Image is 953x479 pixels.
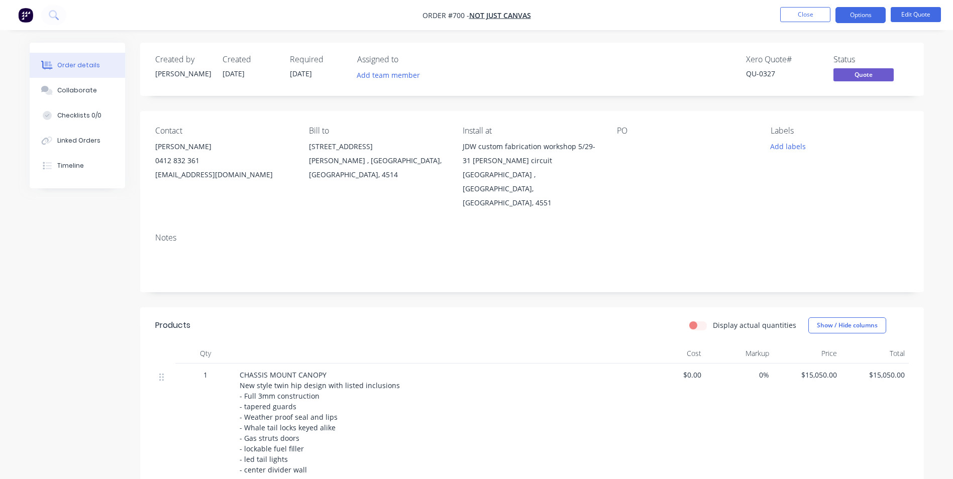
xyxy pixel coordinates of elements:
span: $15,050.00 [777,370,837,380]
div: Contact [155,126,293,136]
button: Options [835,7,886,23]
span: 1 [203,370,207,380]
button: Linked Orders [30,128,125,153]
div: [PERSON_NAME] , [GEOGRAPHIC_DATA], [GEOGRAPHIC_DATA], 4514 [309,154,447,182]
div: Created [223,55,278,64]
button: Timeline [30,153,125,178]
img: Factory [18,8,33,23]
div: PO [617,126,755,136]
div: Checklists 0/0 [57,111,101,120]
button: Add team member [351,68,425,82]
div: Install at [463,126,600,136]
div: Xero Quote # [746,55,821,64]
div: [PERSON_NAME]0412 832 361[EMAIL_ADDRESS][DOMAIN_NAME] [155,140,293,182]
div: Required [290,55,345,64]
div: [STREET_ADDRESS] [309,140,447,154]
div: Qty [175,343,236,364]
div: JDW custom fabrication workshop 5/29-31 [PERSON_NAME] circuit [463,140,600,168]
div: Cost [638,343,705,364]
div: QU-0327 [746,68,821,79]
button: Show / Hide columns [808,317,886,333]
div: Linked Orders [57,136,100,145]
div: [STREET_ADDRESS][PERSON_NAME] , [GEOGRAPHIC_DATA], [GEOGRAPHIC_DATA], 4514 [309,140,447,182]
span: [DATE] [290,69,312,78]
div: Created by [155,55,210,64]
div: [PERSON_NAME] [155,68,210,79]
button: Close [780,7,830,22]
button: Checklists 0/0 [30,103,125,128]
div: [PERSON_NAME] [155,140,293,154]
span: Order #700 - [422,11,469,20]
span: Quote [833,68,894,81]
div: [EMAIL_ADDRESS][DOMAIN_NAME] [155,168,293,182]
label: Display actual quantities [713,320,796,330]
div: Order details [57,61,100,70]
iframe: Intercom live chat [919,445,943,469]
a: NOT JUST CANVAS [469,11,531,20]
span: 0% [709,370,769,380]
div: JDW custom fabrication workshop 5/29-31 [PERSON_NAME] circuit[GEOGRAPHIC_DATA] , [GEOGRAPHIC_DATA... [463,140,600,210]
div: Markup [705,343,773,364]
div: Timeline [57,161,84,170]
button: Quote [833,68,894,83]
div: Bill to [309,126,447,136]
span: $15,050.00 [845,370,905,380]
button: Edit Quote [891,7,941,22]
button: Add team member [357,68,426,82]
div: [GEOGRAPHIC_DATA] , [GEOGRAPHIC_DATA], [GEOGRAPHIC_DATA], 4551 [463,168,600,210]
div: Assigned to [357,55,458,64]
div: 0412 832 361 [155,154,293,168]
div: Price [773,343,841,364]
div: Total [841,343,909,364]
button: Order details [30,53,125,78]
span: $0.00 [642,370,701,380]
div: Status [833,55,909,64]
div: Collaborate [57,86,97,95]
button: Add labels [765,140,811,153]
span: [DATE] [223,69,245,78]
div: Products [155,319,190,331]
div: Labels [771,126,908,136]
span: CHASSIS MOUNT CANOPY New style twin hip design with listed inclusions - Full 3mm construction - t... [240,370,402,474]
button: Collaborate [30,78,125,103]
div: Notes [155,233,909,243]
